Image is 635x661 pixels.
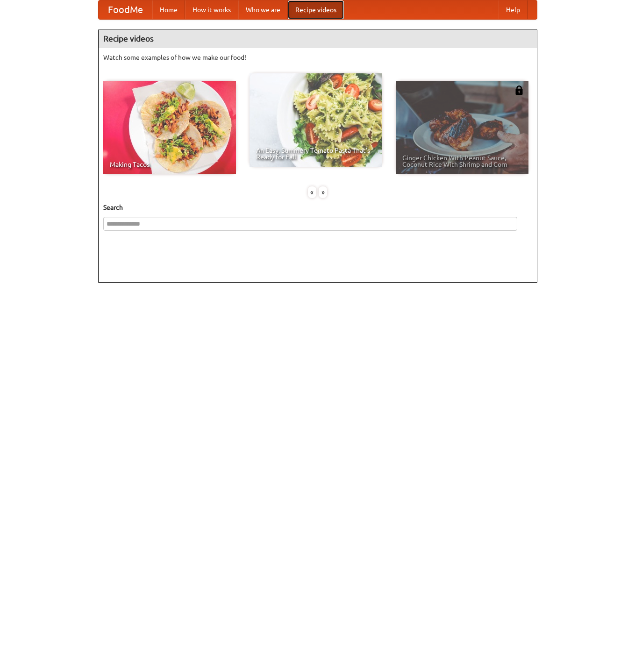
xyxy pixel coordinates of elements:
img: 483408.png [514,85,524,95]
p: Watch some examples of how we make our food! [103,53,532,62]
a: FoodMe [99,0,152,19]
h5: Search [103,203,532,212]
div: « [308,186,316,198]
div: » [319,186,327,198]
span: Making Tacos [110,161,229,168]
a: Who we are [238,0,288,19]
a: Help [499,0,528,19]
a: An Easy, Summery Tomato Pasta That's Ready for Fall [250,73,382,167]
span: An Easy, Summery Tomato Pasta That's Ready for Fall [256,147,376,160]
a: Home [152,0,185,19]
h4: Recipe videos [99,29,537,48]
a: How it works [185,0,238,19]
a: Recipe videos [288,0,344,19]
a: Making Tacos [103,81,236,174]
